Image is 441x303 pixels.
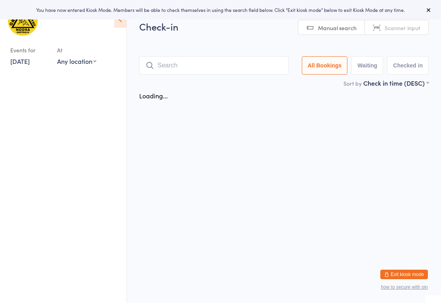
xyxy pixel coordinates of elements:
button: All Bookings [302,56,348,75]
span: Manual search [318,24,357,32]
span: Scanner input [385,24,420,32]
button: Waiting [351,56,383,75]
div: Any location [57,57,96,65]
button: Exit kiosk mode [380,270,428,279]
a: [DATE] [10,57,30,65]
button: Checked in [387,56,429,75]
input: Search [139,56,289,75]
div: Loading... [139,91,168,100]
label: Sort by [343,79,362,87]
h2: Check-in [139,20,429,33]
img: Gracie Humaita Noosa [8,6,38,36]
div: At [57,44,96,57]
div: You have now entered Kiosk Mode. Members will be able to check themselves in using the search fie... [13,6,428,13]
div: Events for [10,44,49,57]
button: how to secure with pin [381,284,428,290]
div: Check in time (DESC) [363,79,429,87]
